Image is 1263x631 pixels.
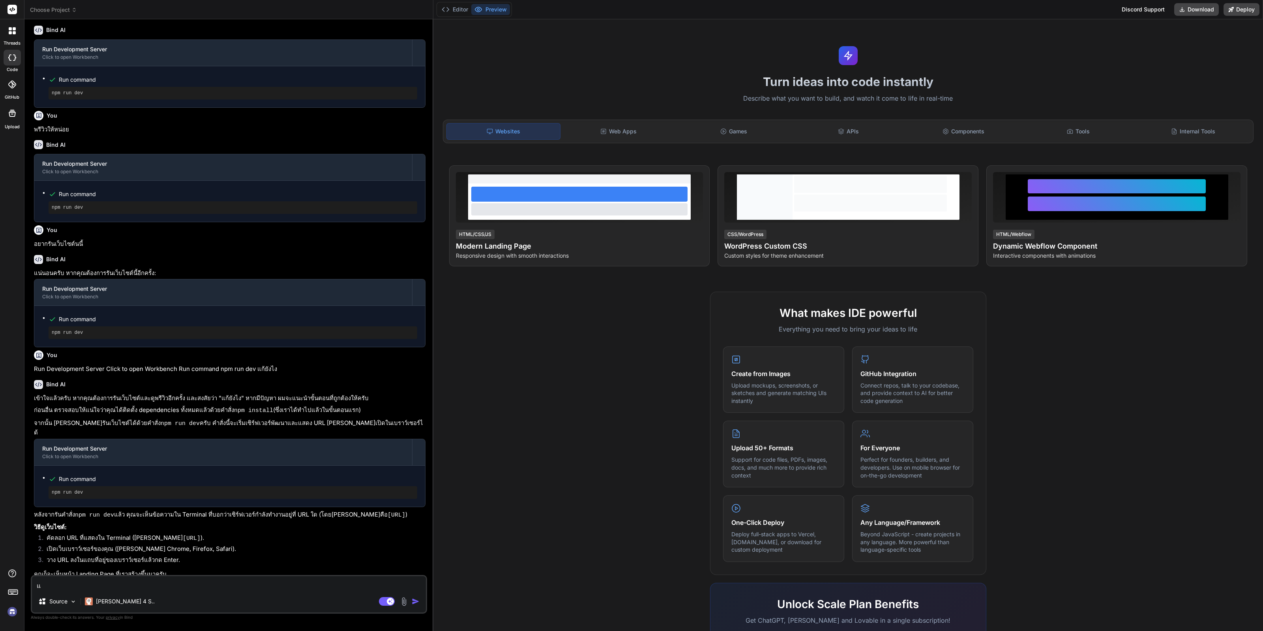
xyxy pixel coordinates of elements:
[34,125,425,134] p: พรีวิวให้หน่อย
[59,315,417,323] span: Run command
[399,597,409,606] img: attachment
[47,226,57,234] h6: You
[42,169,404,175] div: Click to open Workbench
[1117,3,1169,16] div: Discord Support
[438,75,1258,89] h1: Turn ideas into code instantly
[52,204,414,211] pre: npm run dev
[34,240,425,249] p: อยากรันเว็บไซต์นนี้
[6,605,19,618] img: signin
[1137,123,1250,140] div: Internal Tools
[438,4,471,15] button: Editor
[42,285,404,293] div: Run Development Server
[34,570,425,579] p: คุณก็จะเห็นหน้า Landing Page ที่เราสร้างขึ้นมาครับ
[42,445,404,453] div: Run Development Server
[5,124,20,130] label: Upload
[31,614,427,621] p: Always double-check its answers. Your in Bind
[42,453,404,460] div: Click to open Workbench
[724,252,972,260] p: Custom styles for theme enhancement
[731,530,836,554] p: Deploy full-stack apps to Vercel, [DOMAIN_NAME], or download for custom deployment
[234,407,273,414] code: npm install
[75,512,114,519] code: npm run dev
[42,54,404,60] div: Click to open Workbench
[677,123,790,140] div: Games
[993,241,1241,252] h4: Dynamic Webflow Component
[907,123,1020,140] div: Components
[1022,123,1135,140] div: Tools
[34,439,412,465] button: Run Development ServerClick to open Workbench
[412,597,420,605] img: icon
[438,94,1258,104] p: Describe what you want to build, and watch it come to life in real-time
[860,456,965,479] p: Perfect for founders, builders, and developers. Use on mobile browser for on-the-go development
[40,556,425,567] li: วาง URL ลงในแถบที่อยู่ของเบราว์เซอร์แล้วกด Enter.
[860,382,965,405] p: Connect repos, talk to your codebase, and provide context to AI for better code generation
[34,419,425,437] p: จากนั้น [PERSON_NAME]รันเว็บไซต์ได้ด้วยคำสั่ง ครับ คำสั่งนี้จะเริ่มเซิร์ฟเวอร์พัฒนาและแสดง URL [P...
[456,230,495,239] div: HTML/CSS/JS
[731,382,836,405] p: Upload mockups, screenshots, or sketches and generate matching UIs instantly
[34,394,425,403] p: เข้าใจแล้วครับ หากคุณต้องการรันเว็บไซต์และดูพรีวิวอีกครั้ง และสงสัยว่า "แก้ยังไง" หากมีปัญหา ผมจะ...
[42,45,404,53] div: Run Development Server
[46,26,66,34] h6: Bind AI
[456,252,703,260] p: Responsive design with smooth interactions
[70,598,77,605] img: Pick Models
[731,456,836,479] p: Support for code files, PDFs, images, docs, and much more to provide rich context
[34,523,67,531] strong: วิธีดูเว็บไซต์:
[46,255,66,263] h6: Bind AI
[96,597,155,605] p: [PERSON_NAME] 4 S..
[1174,3,1219,16] button: Download
[46,380,66,388] h6: Bind AI
[47,112,57,120] h6: You
[724,241,972,252] h4: WordPress Custom CSS
[731,369,836,378] h4: Create from Images
[59,190,417,198] span: Run command
[860,518,965,527] h4: Any Language/Framework
[860,530,965,554] p: Beyond JavaScript - create projects in any language. More powerful than language-specific tools
[85,597,93,605] img: Claude 4 Sonnet
[161,420,200,427] code: npm run dev
[34,279,412,305] button: Run Development ServerClick to open Workbench
[993,230,1034,239] div: HTML/Webflow
[724,230,766,239] div: CSS/WordPress
[723,616,973,625] p: Get ChatGPT, [PERSON_NAME] and Lovable in a single subscription!
[731,443,836,453] h4: Upload 50+ Formats
[52,330,414,336] pre: npm run dev
[1224,3,1259,16] button: Deploy
[860,369,965,378] h4: GitHub Integration
[456,241,703,252] h4: Modern Landing Page
[4,40,21,47] label: threads
[34,40,412,66] button: Run Development ServerClick to open Workbench
[40,534,425,545] li: คัดลอก URL ที่แสดงใน Terminal ([PERSON_NAME] ).
[723,324,973,334] p: Everything you need to bring your ideas to life
[30,6,77,14] span: Choose Project
[7,66,18,73] label: code
[32,576,426,590] textarea: แ
[34,269,425,278] p: แน่นอนครับ หากคุณต้องการรันเว็บไซต์นี้อีกครั้ง:
[562,123,675,140] div: Web Apps
[59,76,417,84] span: Run command
[52,489,414,496] pre: npm run dev
[34,154,412,180] button: Run Development ServerClick to open Workbench
[723,305,973,321] h2: What makes IDE powerful
[388,512,405,519] code: [URL]
[59,475,417,483] span: Run command
[47,351,57,359] h6: You
[34,510,425,520] p: หลังจากรันคำสั่ง แล้ว คุณจะเห็นข้อความใน Terminal ที่บอกว่าเซิร์ฟเวอร์กำลังทำงานอยู่ที่ URL ใด (โ...
[42,294,404,300] div: Click to open Workbench
[106,615,120,620] span: privacy
[46,141,66,149] h6: Bind AI
[183,535,201,542] code: [URL]
[34,365,425,374] p: Run Development Server Click to open Workbench Run command npm run dev แก้ยังไง
[792,123,905,140] div: APIs
[5,94,19,101] label: GitHub
[446,123,560,140] div: Websites
[49,597,67,605] p: Source
[471,4,510,15] button: Preview
[993,252,1241,260] p: Interactive components with animations
[860,443,965,453] h4: For Everyone
[731,518,836,527] h4: One-Click Deploy
[40,545,425,556] li: เปิดเว็บเบราว์เซอร์ของคุณ ([PERSON_NAME] Chrome, Firefox, Safari).
[42,160,404,168] div: Run Development Server
[34,406,425,416] p: ก่อนอื่น ตรวจสอบให้แน่ใจว่าคุณได้ติดตั้ง dependencies ทั้งหมดแล้วด้วยคำสั่ง (ซึ่งเราได้ทำไปแล้วใน...
[723,596,973,612] h2: Unlock Scale Plan Benefits
[52,90,414,96] pre: npm run dev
